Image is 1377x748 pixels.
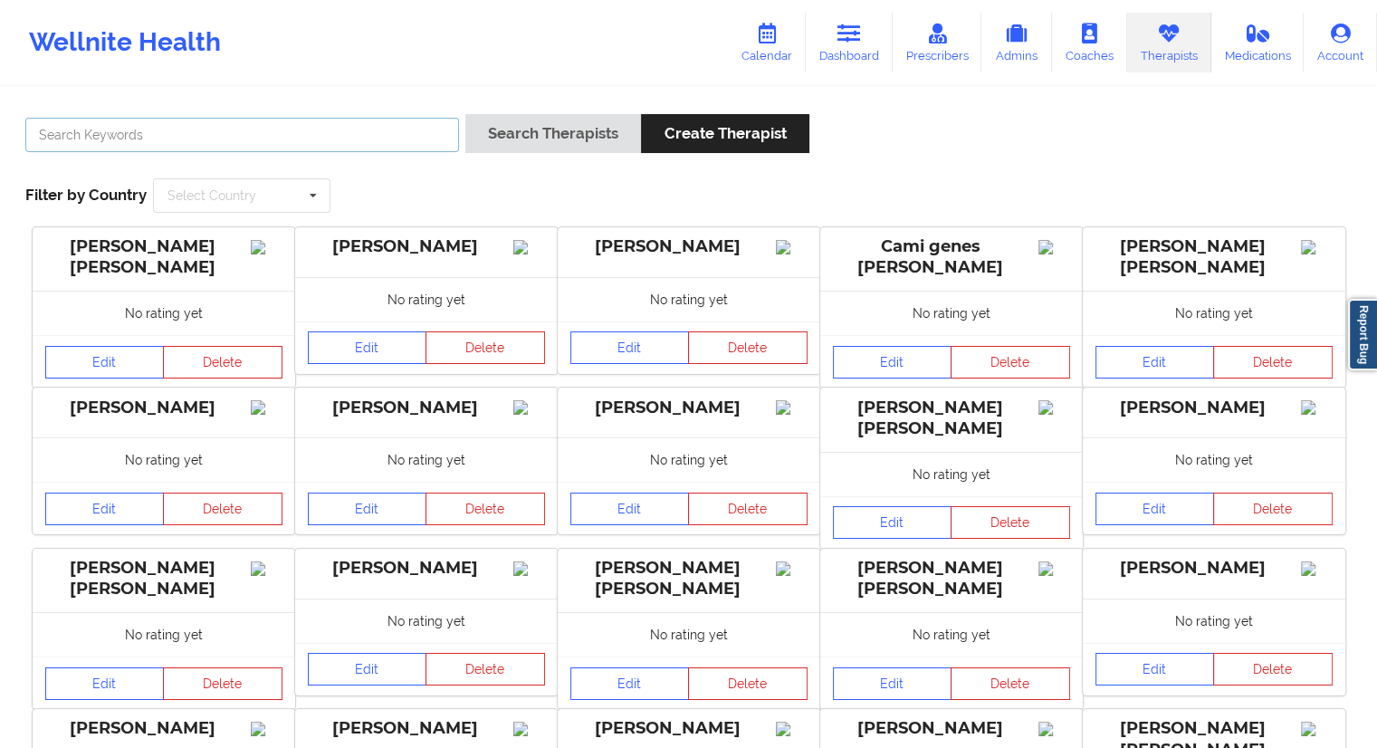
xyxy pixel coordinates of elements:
button: Delete [951,346,1070,379]
a: Coaches [1052,13,1127,72]
button: Delete [426,493,545,525]
div: [PERSON_NAME] [PERSON_NAME] [1095,236,1333,278]
a: Prescribers [893,13,982,72]
div: No rating yet [295,599,558,643]
div: No rating yet [1083,437,1345,482]
div: [PERSON_NAME] [308,398,545,418]
input: Search Keywords [25,118,459,152]
button: Delete [951,667,1070,700]
div: No rating yet [820,452,1083,496]
a: Dashboard [806,13,893,72]
div: [PERSON_NAME] [308,558,545,579]
img: Image%2Fplaceholer-image.png [1301,240,1333,254]
a: Edit [833,667,952,700]
div: No rating yet [558,437,820,482]
a: Edit [833,506,952,539]
div: [PERSON_NAME] [570,718,808,739]
button: Delete [1213,493,1333,525]
img: Image%2Fplaceholer-image.png [1038,400,1070,415]
div: No rating yet [33,612,295,657]
div: No rating yet [33,437,295,482]
div: No rating yet [558,612,820,657]
img: Image%2Fplaceholer-image.png [1301,400,1333,415]
a: Edit [570,667,690,700]
a: Account [1304,13,1377,72]
div: No rating yet [295,277,558,321]
a: Edit [308,331,427,364]
button: Create Therapist [641,114,808,153]
button: Delete [163,493,282,525]
div: No rating yet [820,291,1083,335]
a: Edit [45,667,165,700]
div: [PERSON_NAME] [308,236,545,257]
img: Image%2Fplaceholer-image.png [776,240,808,254]
div: [PERSON_NAME] [308,718,545,739]
div: [PERSON_NAME] [833,718,1070,739]
a: Edit [570,331,690,364]
a: Report Bug [1348,299,1377,370]
button: Delete [163,346,282,379]
div: [PERSON_NAME] [PERSON_NAME] [833,398,1070,439]
a: Edit [45,493,165,525]
div: [PERSON_NAME] [PERSON_NAME] [833,558,1070,599]
div: Cami genes [PERSON_NAME] [833,236,1070,278]
img: Image%2Fplaceholer-image.png [251,722,282,736]
div: [PERSON_NAME] [45,718,282,739]
img: Image%2Fplaceholer-image.png [1301,722,1333,736]
a: Medications [1211,13,1305,72]
img: Image%2Fplaceholer-image.png [776,400,808,415]
div: [PERSON_NAME] [1095,558,1333,579]
div: [PERSON_NAME] [PERSON_NAME] [570,558,808,599]
img: Image%2Fplaceholer-image.png [776,722,808,736]
a: Edit [833,346,952,379]
img: Image%2Fplaceholer-image.png [1301,561,1333,576]
div: No rating yet [1083,291,1345,335]
button: Search Therapists [465,114,641,153]
img: Image%2Fplaceholer-image.png [251,240,282,254]
button: Delete [1213,653,1333,686]
button: Delete [163,667,282,700]
button: Delete [951,506,1070,539]
a: Edit [1095,346,1215,379]
div: No rating yet [820,612,1083,657]
button: Delete [1213,346,1333,379]
a: Edit [1095,653,1215,686]
img: Image%2Fplaceholer-image.png [1038,722,1070,736]
a: Edit [570,493,690,525]
button: Delete [688,493,808,525]
div: [PERSON_NAME] [45,398,282,418]
img: Image%2Fplaceholer-image.png [513,240,545,254]
div: No rating yet [1083,599,1345,643]
img: Image%2Fplaceholer-image.png [513,400,545,415]
img: Image%2Fplaceholer-image.png [513,722,545,736]
a: Edit [308,653,427,686]
button: Delete [688,667,808,700]
div: [PERSON_NAME] [1095,398,1333,418]
button: Delete [688,331,808,364]
button: Delete [426,331,545,364]
div: Select Country [167,189,256,202]
div: [PERSON_NAME] [570,398,808,418]
div: [PERSON_NAME] [PERSON_NAME] [45,558,282,599]
img: Image%2Fplaceholer-image.png [251,561,282,576]
a: Edit [308,493,427,525]
button: Delete [426,653,545,686]
img: Image%2Fplaceholer-image.png [776,561,808,576]
a: Edit [45,346,165,379]
div: [PERSON_NAME] [PERSON_NAME] [45,236,282,278]
img: Image%2Fplaceholer-image.png [1038,561,1070,576]
a: Admins [981,13,1052,72]
a: Edit [1095,493,1215,525]
a: Calendar [728,13,806,72]
div: No rating yet [295,437,558,482]
div: No rating yet [558,277,820,321]
a: Therapists [1127,13,1211,72]
img: Image%2Fplaceholer-image.png [513,561,545,576]
img: Image%2Fplaceholer-image.png [1038,240,1070,254]
img: Image%2Fplaceholer-image.png [251,400,282,415]
span: Filter by Country [25,186,147,204]
div: [PERSON_NAME] [570,236,808,257]
div: No rating yet [33,291,295,335]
